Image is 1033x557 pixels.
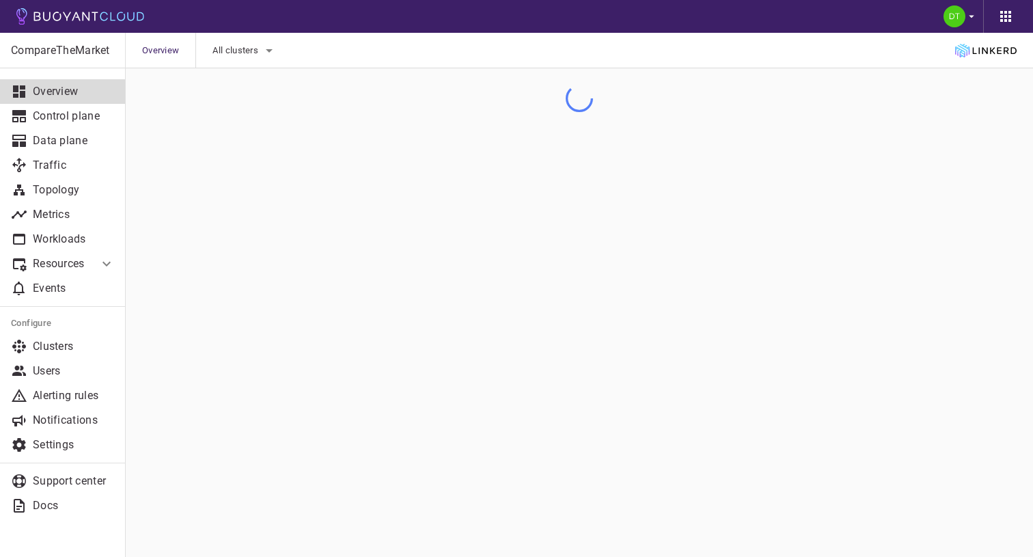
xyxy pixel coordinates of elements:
p: Topology [33,183,115,197]
span: Overview [142,33,195,68]
p: Workloads [33,232,115,246]
p: Clusters [33,340,115,353]
img: Dimple Dalby [944,5,965,27]
p: Data plane [33,134,115,148]
p: Docs [33,499,115,513]
p: CompareTheMarket [11,44,114,57]
button: All clusters [212,40,277,61]
p: Resources [33,257,87,271]
h5: Configure [11,318,115,329]
p: Settings [33,438,115,452]
p: Overview [33,85,115,98]
p: Notifications [33,413,115,427]
p: Events [33,282,115,295]
p: Alerting rules [33,389,115,403]
p: Support center [33,474,115,488]
span: All clusters [212,45,261,56]
p: Control plane [33,109,115,123]
p: Traffic [33,159,115,172]
p: Metrics [33,208,115,221]
p: Users [33,364,115,378]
